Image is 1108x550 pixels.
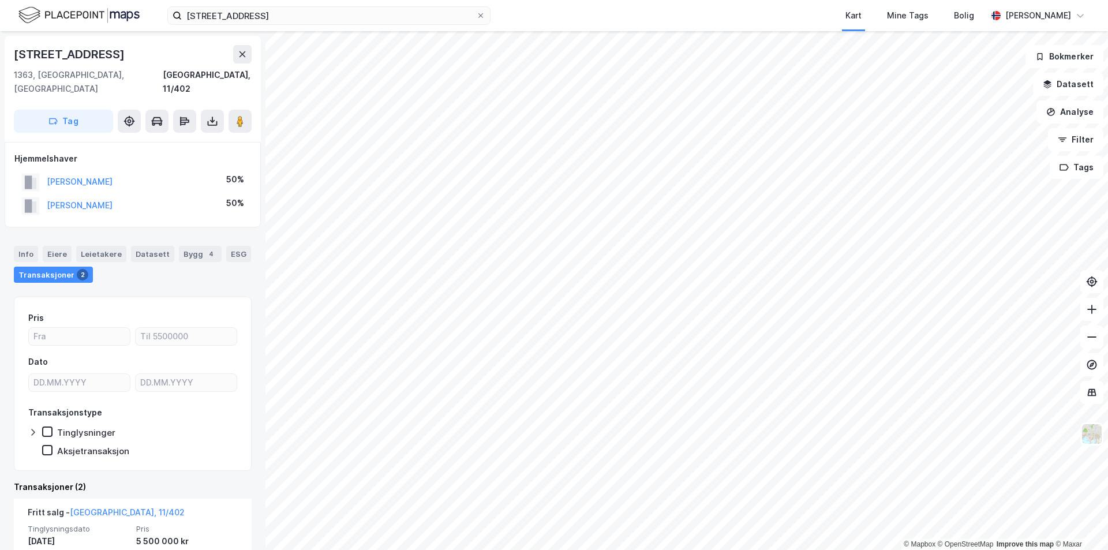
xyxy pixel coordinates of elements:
div: Transaksjonstype [28,406,102,420]
span: Pris [136,524,238,534]
div: 1363, [GEOGRAPHIC_DATA], [GEOGRAPHIC_DATA] [14,68,163,96]
button: Tags [1050,156,1103,179]
img: Z [1081,423,1103,445]
div: 50% [226,196,244,210]
button: Tag [14,110,113,133]
a: Improve this map [997,540,1054,548]
input: Til 5500000 [136,328,237,345]
input: DD.MM.YYYY [29,374,130,391]
div: Dato [28,355,48,369]
div: Aksjetransaksjon [57,446,129,457]
div: Info [14,246,38,262]
div: Bolig [954,9,974,23]
div: Pris [28,311,44,325]
div: Bygg [179,246,222,262]
iframe: Chat Widget [1050,495,1108,550]
a: [GEOGRAPHIC_DATA], 11/402 [70,507,185,517]
div: Mine Tags [887,9,929,23]
div: [GEOGRAPHIC_DATA], 11/402 [163,68,252,96]
div: Eiere [43,246,72,262]
input: DD.MM.YYYY [136,374,237,391]
div: 2 [77,269,88,280]
input: Søk på adresse, matrikkel, gårdeiere, leietakere eller personer [182,7,476,24]
div: 50% [226,173,244,186]
div: [DATE] [28,534,129,548]
div: Fritt salg - [28,506,185,524]
button: Bokmerker [1025,45,1103,68]
div: ESG [226,246,251,262]
div: Transaksjoner [14,267,93,283]
input: Fra [29,328,130,345]
div: Kart [845,9,862,23]
div: 5 500 000 kr [136,534,238,548]
div: Leietakere [76,246,126,262]
div: Hjemmelshaver [14,152,251,166]
a: Mapbox [904,540,935,548]
div: 4 [205,248,217,260]
div: Datasett [131,246,174,262]
img: logo.f888ab2527a4732fd821a326f86c7f29.svg [18,5,140,25]
div: Transaksjoner (2) [14,480,252,494]
button: Datasett [1033,73,1103,96]
button: Filter [1048,128,1103,151]
a: OpenStreetMap [938,540,994,548]
div: [PERSON_NAME] [1005,9,1071,23]
div: Tinglysninger [57,427,115,438]
div: [STREET_ADDRESS] [14,45,127,63]
button: Analyse [1036,100,1103,124]
span: Tinglysningsdato [28,524,129,534]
